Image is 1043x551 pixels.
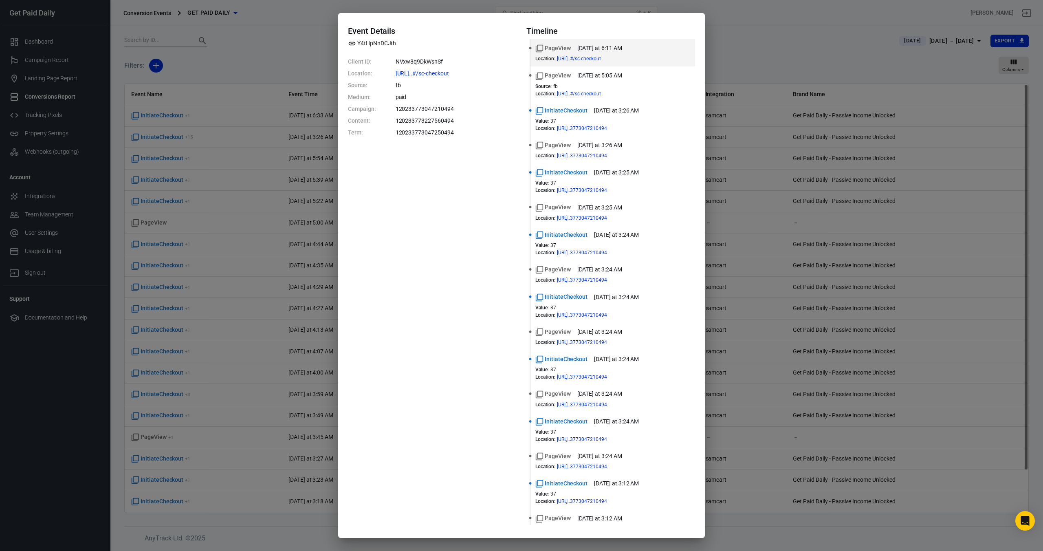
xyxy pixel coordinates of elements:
[396,93,517,101] dd: paid
[535,242,549,248] dt: Value :
[535,168,588,177] span: Standard event name
[550,367,556,372] span: 37
[535,231,588,239] span: Standard event name
[535,402,555,408] dt: Location :
[396,117,517,125] dd: 120233773227560494
[535,153,555,159] dt: Location :
[348,93,376,101] dt: Medium:
[535,514,571,522] span: Standard event name
[535,203,571,212] span: Standard event name
[577,265,622,274] time: 2025-09-26T03:24:59+02:00
[396,128,517,137] dd: 120233773047250494
[594,417,639,426] time: 2025-09-26T03:24:53+02:00
[535,479,588,488] span: Standard event name
[348,117,376,125] dt: Content:
[348,128,376,137] dt: Term:
[535,417,588,426] span: Standard event name
[577,44,622,53] time: 2025-09-26T06:11:07+02:00
[577,452,622,461] time: 2025-09-26T03:24:53+02:00
[550,305,556,311] span: 37
[535,498,555,504] dt: Location :
[594,479,639,488] time: 2025-09-26T03:12:44+02:00
[557,56,616,61] span: https://getpaiddaily.samcart.com/products/get-paid-daily-passive-income-unlocked?utm_medium=paid&...
[535,118,549,124] dt: Value :
[535,71,571,80] span: Standard event name
[535,305,549,311] dt: Value :
[550,118,556,124] span: 37
[535,250,555,256] dt: Location :
[535,491,549,497] dt: Value :
[557,437,622,442] span: https://getpaiddaily.samcart.com/products/get-paid-daily-passive-income-unlocked?utm_medium=paid&...
[577,141,622,150] time: 2025-09-26T03:26:06+02:00
[535,355,588,364] span: Standard event name
[535,464,555,469] dt: Location :
[550,242,556,248] span: 37
[535,106,588,115] span: Standard event name
[535,436,555,442] dt: Location :
[535,293,588,301] span: Standard event name
[557,313,622,317] span: https://getpaiddaily.samcart.com/products/get-paid-daily-passive-income-unlocked?utm_medium=paid&...
[535,277,555,283] dt: Location :
[594,106,639,115] time: 2025-09-26T03:26:06+02:00
[348,69,376,78] dt: Location:
[526,26,695,36] h4: Timeline
[594,231,639,239] time: 2025-09-26T03:24:59+02:00
[553,84,558,89] span: fb
[396,105,517,113] dd: 120233773047210494
[535,126,555,131] dt: Location :
[1015,511,1035,531] div: Open Intercom Messenger
[535,56,555,62] dt: Location :
[557,375,622,379] span: https://getpaiddaily.samcart.com/products/get-paid-daily-passive-income-unlocked?utm_medium=paid&...
[348,57,376,66] dt: Client ID:
[396,57,517,66] dd: NVxw8q9DkWsnSf
[396,81,517,90] dd: fb
[550,491,556,497] span: 37
[396,71,464,76] span: https://getpaiddaily.samcart.com/products/get-paid-daily-passive-income-unlocked?utm_medium=paid&...
[594,168,639,177] time: 2025-09-26T03:25:02+02:00
[557,188,622,193] span: https://getpaiddaily.samcart.com/products/get-paid-daily-passive-income-unlocked?utm_medium=paid&...
[557,126,622,131] span: https://getpaiddaily.samcart.com/products/get-paid-daily-passive-income-unlocked?utm_medium=paid&...
[535,339,555,345] dt: Location :
[557,153,622,158] span: https://getpaiddaily.samcart.com/products/get-paid-daily-passive-income-unlocked?utm_medium=paid&...
[535,312,555,318] dt: Location :
[535,180,549,186] dt: Value :
[535,141,571,150] span: Standard event name
[348,105,376,113] dt: Campaign:
[557,91,616,96] span: https://getpaiddaily.samcart.com/products/get-paid-daily-passive-income-unlocked?utm_medium=paid&...
[535,215,555,221] dt: Location :
[557,216,622,220] span: https://getpaiddaily.samcart.com/products/get-paid-daily-passive-income-unlocked?utm_medium=paid&...
[535,374,555,380] dt: Location :
[577,514,622,523] time: 2025-09-26T03:12:44+02:00
[535,84,552,89] dt: Source :
[348,39,396,48] span: Property
[557,278,622,282] span: https://getpaiddaily.samcart.com/products/get-paid-daily-passive-income-unlocked?utm_medium=paid&...
[557,499,622,504] span: https://getpaiddaily.samcart.com/products/get-paid-daily-passive-income-unlocked?utm_medium=paid&...
[577,71,622,80] time: 2025-09-26T05:05:40+02:00
[557,464,622,469] span: https://getpaiddaily.samcart.com/products/get-paid-daily-passive-income-unlocked?utm_medium=paid&...
[348,26,517,36] h4: Event Details
[557,250,622,255] span: https://getpaiddaily.samcart.com/products/get-paid-daily-passive-income-unlocked?utm_medium=paid&...
[535,91,555,97] dt: Location :
[577,203,622,212] time: 2025-09-26T03:25:02+02:00
[577,390,622,398] time: 2025-09-26T03:24:56+02:00
[535,187,555,193] dt: Location :
[535,452,571,461] span: Standard event name
[594,293,639,302] time: 2025-09-26T03:24:57+02:00
[535,429,549,435] dt: Value :
[535,44,571,53] span: Standard event name
[535,367,549,372] dt: Value :
[577,328,622,336] time: 2025-09-26T03:24:57+02:00
[550,429,556,435] span: 37
[348,81,376,90] dt: Source:
[535,265,571,274] span: Standard event name
[557,402,622,407] span: https://getpaiddaily.samcart.com/products/get-paid-daily-passive-income-unlocked?utm_medium=paid&...
[557,340,622,345] span: https://getpaiddaily.samcart.com/products/get-paid-daily-passive-income-unlocked?utm_medium=paid&...
[535,328,571,336] span: Standard event name
[550,180,556,186] span: 37
[535,390,571,398] span: Standard event name
[594,355,639,364] time: 2025-09-26T03:24:56+02:00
